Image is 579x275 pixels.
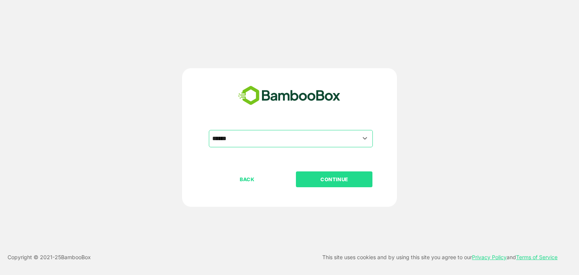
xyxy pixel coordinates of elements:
[8,253,91,262] p: Copyright © 2021- 25 BambooBox
[210,175,285,183] p: BACK
[516,254,558,260] a: Terms of Service
[472,254,507,260] a: Privacy Policy
[322,253,558,262] p: This site uses cookies and by using this site you agree to our and
[296,171,372,187] button: CONTINUE
[209,171,285,187] button: BACK
[234,83,345,108] img: bamboobox
[360,133,370,144] button: Open
[297,175,372,183] p: CONTINUE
